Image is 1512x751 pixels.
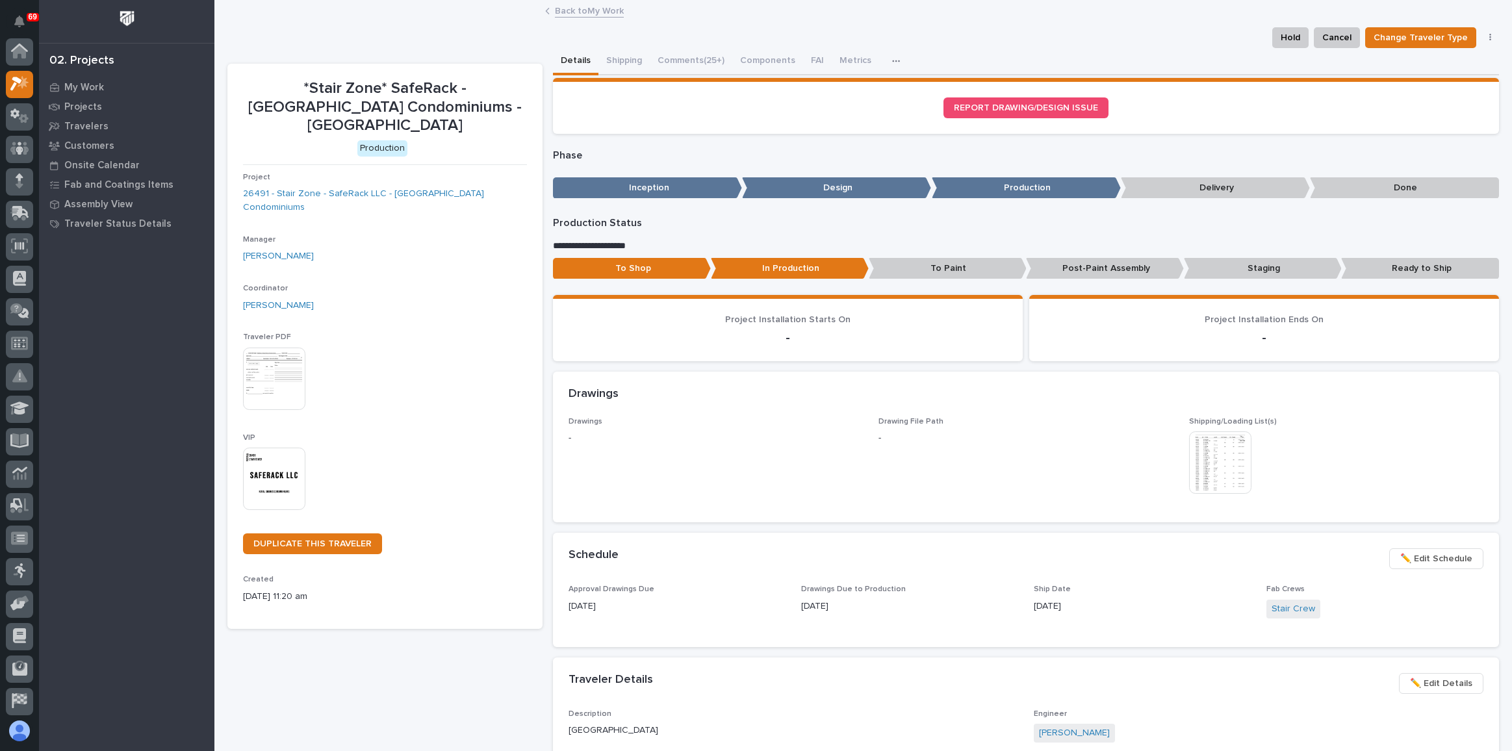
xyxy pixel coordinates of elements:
a: Projects [39,97,214,116]
span: Drawings Due to Production [801,585,906,593]
span: Project Installation Ends On [1205,315,1324,324]
span: Project [243,173,270,181]
span: Description [569,710,611,718]
div: Production [357,140,407,157]
p: 69 [29,12,37,21]
p: Inception [553,177,742,199]
div: Notifications69 [16,16,33,36]
p: Traveler Status Details [64,218,172,230]
button: Components [732,48,803,75]
button: Cancel [1314,27,1360,48]
span: Hold [1281,30,1300,45]
p: [DATE] [569,600,786,613]
p: - [569,431,863,445]
a: [PERSON_NAME] [243,249,314,263]
div: 02. Projects [49,54,114,68]
a: Stair Crew [1272,602,1315,616]
span: Engineer [1034,710,1067,718]
button: FAI [803,48,832,75]
a: Customers [39,136,214,155]
span: VIP [243,434,255,442]
span: Drawing File Path [878,418,943,426]
p: [DATE] [801,600,1018,613]
p: - [1045,330,1483,346]
p: Post-Paint Assembly [1026,258,1184,279]
a: [PERSON_NAME] [243,299,314,312]
button: ✏️ Edit Details [1399,673,1483,694]
p: Done [1310,177,1499,199]
p: Fab and Coatings Items [64,179,173,191]
span: ✏️ Edit Schedule [1400,551,1472,566]
button: Hold [1272,27,1309,48]
h2: Traveler Details [569,673,653,687]
p: - [569,330,1007,346]
a: DUPLICATE THIS TRAVELER [243,533,382,554]
a: Back toMy Work [555,3,624,18]
p: Ready to Ship [1341,258,1499,279]
a: Travelers [39,116,214,136]
h2: Drawings [569,387,619,401]
p: Production Status [553,217,1499,229]
a: 26491 - Stair Zone - SafeRack LLC - [GEOGRAPHIC_DATA] Condominiums [243,187,527,214]
span: REPORT DRAWING/DESIGN ISSUE [954,103,1098,112]
p: Projects [64,101,102,113]
span: Fab Crews [1266,585,1305,593]
button: ✏️ Edit Schedule [1389,548,1483,569]
span: Cancel [1322,30,1352,45]
button: Shipping [598,48,650,75]
p: - [878,431,881,445]
span: DUPLICATE THIS TRAVELER [253,539,372,548]
p: Design [742,177,931,199]
a: My Work [39,77,214,97]
span: Drawings [569,418,602,426]
span: Project Installation Starts On [725,315,851,324]
span: ✏️ Edit Details [1410,676,1472,691]
p: *Stair Zone* SafeRack - [GEOGRAPHIC_DATA] Condominiums - [GEOGRAPHIC_DATA] [243,79,527,135]
span: Approval Drawings Due [569,585,654,593]
p: [DATE] 11:20 am [243,590,527,604]
p: Staging [1184,258,1342,279]
span: Coordinator [243,285,288,292]
span: Created [243,576,274,583]
p: To Paint [869,258,1027,279]
button: users-avatar [6,717,33,745]
p: In Production [711,258,869,279]
p: Production [932,177,1121,199]
span: Manager [243,236,275,244]
span: Change Traveler Type [1374,30,1468,45]
p: Onsite Calendar [64,160,140,172]
p: Travelers [64,121,109,133]
p: [GEOGRAPHIC_DATA] [569,724,1018,737]
h2: Schedule [569,548,619,563]
span: Traveler PDF [243,333,291,341]
button: Change Traveler Type [1365,27,1476,48]
p: [DATE] [1034,600,1251,613]
a: REPORT DRAWING/DESIGN ISSUE [943,97,1108,118]
button: Comments (25+) [650,48,732,75]
a: Assembly View [39,194,214,214]
img: Workspace Logo [115,6,139,31]
p: Customers [64,140,114,152]
p: To Shop [553,258,711,279]
a: Onsite Calendar [39,155,214,175]
span: Shipping/Loading List(s) [1189,418,1277,426]
button: Notifications [6,8,33,35]
p: Assembly View [64,199,133,210]
a: Fab and Coatings Items [39,175,214,194]
p: My Work [64,82,104,94]
a: [PERSON_NAME] [1039,726,1110,740]
span: Ship Date [1034,585,1071,593]
button: Metrics [832,48,879,75]
p: Delivery [1121,177,1310,199]
p: Phase [553,149,1499,162]
a: Traveler Status Details [39,214,214,233]
button: Details [553,48,598,75]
